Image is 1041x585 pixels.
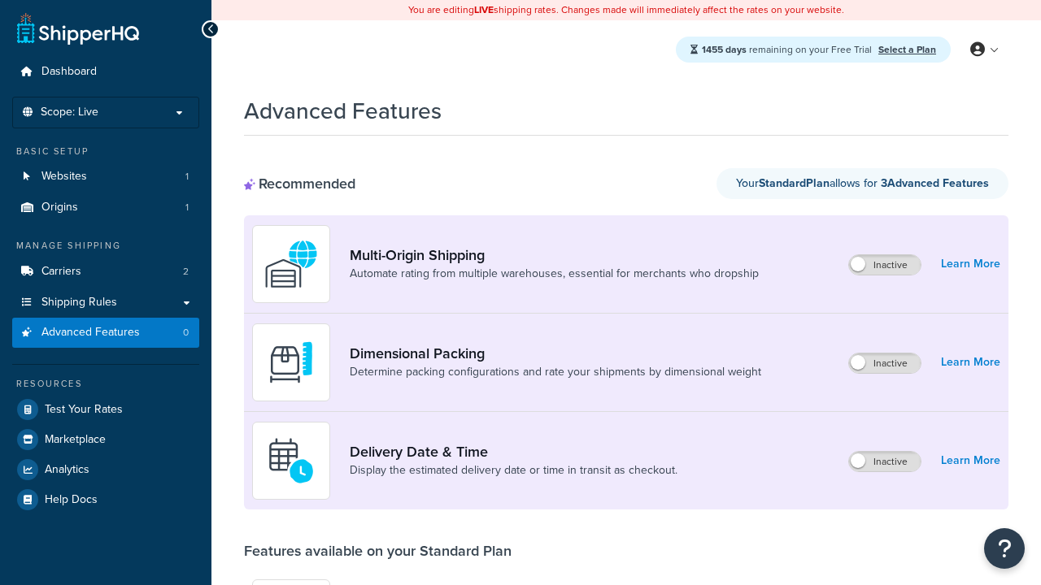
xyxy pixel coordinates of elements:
a: Origins1 [12,193,199,223]
div: Recommended [244,175,355,193]
img: gfkeb5ejjkALwAAAABJRU5ErkJggg== [263,432,320,489]
a: Automate rating from multiple warehouses, essential for merchants who dropship [350,266,759,282]
a: Learn More [941,253,1000,275]
li: Carriers [12,257,199,287]
b: LIVE [474,2,494,17]
h1: Advanced Features [244,95,442,127]
a: Determine packing configurations and rate your shipments by dimensional weight [350,364,761,380]
a: Dimensional Packing [350,344,761,362]
a: Dashboard [12,57,199,87]
a: Delivery Date & Time [350,443,677,461]
a: Select a Plan [878,42,936,57]
label: Inactive [849,452,921,471]
span: 1 [185,170,189,184]
img: DTVBYsAAAAAASUVORK5CYII= [263,334,320,391]
span: Websites [41,170,87,184]
span: Marketplace [45,433,106,447]
strong: 3 Advanced Feature s [881,175,989,192]
a: Display the estimated delivery date or time in transit as checkout. [350,462,677,479]
a: Learn More [941,449,1000,472]
span: 0 [183,326,189,340]
li: Advanced Features [12,318,199,348]
a: Multi-Origin Shipping [350,246,759,264]
button: Open Resource Center [984,528,1025,569]
span: Origins [41,201,78,214]
li: Websites [12,162,199,192]
a: Shipping Rules [12,288,199,318]
span: 1 [185,201,189,214]
span: remaining on your Free Trial [702,42,874,57]
a: Learn More [941,351,1000,374]
span: Dashboard [41,65,97,79]
span: Shipping Rules [41,296,117,310]
span: 2 [183,265,189,279]
img: WatD5o0RtDAAAAAElFTkSuQmCC [263,236,320,292]
span: Advanced Features [41,326,140,340]
span: Scope: Live [41,106,98,119]
strong: Standard Plan [759,175,830,192]
li: Origins [12,193,199,223]
span: Carriers [41,265,81,279]
span: Analytics [45,463,89,477]
div: Resources [12,377,199,391]
a: Websites1 [12,162,199,192]
label: Inactive [849,255,921,275]
a: Analytics [12,455,199,484]
div: Manage Shipping [12,239,199,253]
label: Inactive [849,353,921,373]
a: Help Docs [12,485,199,514]
strong: 1455 days [702,42,747,57]
span: Help Docs [45,493,98,507]
div: Basic Setup [12,145,199,158]
a: Carriers2 [12,257,199,287]
a: Advanced Features0 [12,318,199,348]
span: Your allows for [736,175,881,192]
div: Features available on your Standard Plan [244,542,512,560]
span: Test Your Rates [45,403,123,417]
a: Test Your Rates [12,395,199,424]
a: Marketplace [12,425,199,454]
